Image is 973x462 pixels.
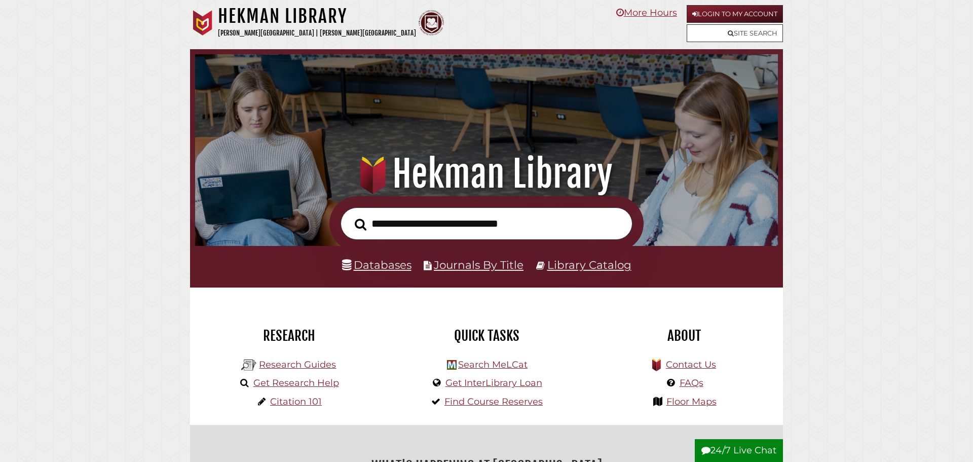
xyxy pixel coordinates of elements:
a: Get InterLibrary Loan [445,377,542,388]
h1: Hekman Library [210,152,763,196]
a: Get Research Help [253,377,339,388]
a: Journals By Title [434,258,523,271]
img: Calvin Theological Seminary [419,10,444,35]
p: [PERSON_NAME][GEOGRAPHIC_DATA] | [PERSON_NAME][GEOGRAPHIC_DATA] [218,27,416,39]
a: Find Course Reserves [444,396,543,407]
a: More Hours [616,7,677,18]
h2: Quick Tasks [395,327,578,344]
h2: Research [198,327,380,344]
img: Hekman Library Logo [241,358,256,373]
a: Citation 101 [270,396,322,407]
a: Site Search [687,24,783,42]
h2: About [593,327,775,344]
i: Search [355,218,366,231]
img: Calvin University [190,10,215,35]
img: Hekman Library Logo [447,360,457,370]
a: Research Guides [259,359,336,370]
h1: Hekman Library [218,5,416,27]
a: Floor Maps [666,396,717,407]
a: Contact Us [666,359,716,370]
a: Databases [342,258,411,271]
a: Login to My Account [687,5,783,23]
a: FAQs [680,377,703,388]
button: Search [350,216,371,234]
a: Search MeLCat [458,359,528,370]
a: Library Catalog [547,258,631,271]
